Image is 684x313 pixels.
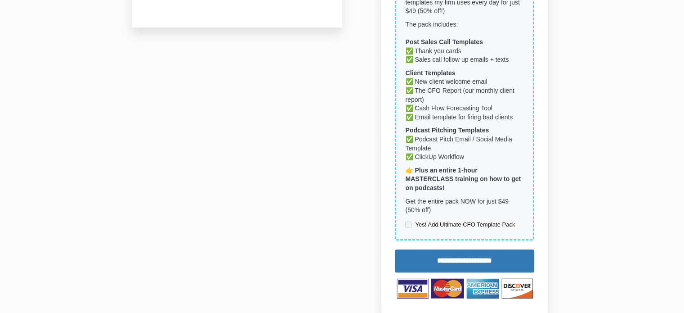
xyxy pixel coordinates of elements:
span: ✅ New client welcome email ✅ The CFO Report (our monthly client report) ✅ Cash Flow Forecasting T... [405,78,514,120]
img: TNbqccpWSzOQmI4HNVXb_Untitled_design-53.png [395,277,534,300]
label: Yes! Add Ultimate CFO Template Pack [405,220,515,230]
strong: 👉 Plus an entire 1-hour MASTERCLASS training on how to get on podcasts! [405,167,521,191]
p: The pack includes: ✅ Thank you cards ollow up emails + texts [405,20,524,64]
span: ✅ Podcast Pitch Email / Social Media Template ✅ ClickUp Workflow [405,136,512,160]
strong: Post Sales Call Templates [405,38,483,45]
input: Yes! Add Ultimate CFO Template Pack [405,222,411,228]
p: Get the entire pack NOW for just $49 (50% off) [405,197,524,215]
span: ✅ Sales call f [405,56,445,63]
strong: Client Templates [405,69,455,77]
strong: Podcast Pitching Templates [405,127,489,134]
